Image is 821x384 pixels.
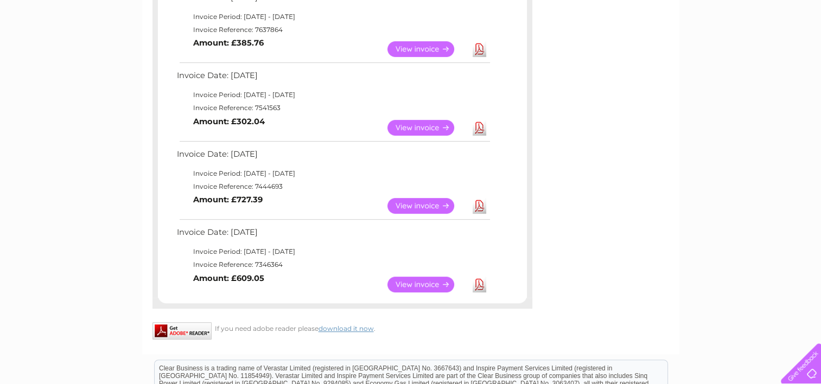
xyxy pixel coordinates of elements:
[174,258,492,271] td: Invoice Reference: 7346364
[174,88,492,101] td: Invoice Period: [DATE] - [DATE]
[174,101,492,114] td: Invoice Reference: 7541563
[174,180,492,193] td: Invoice Reference: 7444693
[319,324,374,332] a: download it now
[473,120,486,136] a: Download
[193,38,264,48] b: Amount: £385.76
[174,23,492,36] td: Invoice Reference: 7637864
[616,5,691,19] a: 0333 014 3131
[727,46,742,54] a: Blog
[473,41,486,57] a: Download
[155,6,667,53] div: Clear Business is a trading name of Verastar Limited (registered in [GEOGRAPHIC_DATA] No. 3667643...
[174,147,492,167] td: Invoice Date: [DATE]
[174,68,492,88] td: Invoice Date: [DATE]
[473,198,486,214] a: Download
[174,167,492,180] td: Invoice Period: [DATE] - [DATE]
[174,10,492,23] td: Invoice Period: [DATE] - [DATE]
[387,198,467,214] a: View
[193,273,264,283] b: Amount: £609.05
[749,46,775,54] a: Contact
[193,195,263,204] b: Amount: £727.39
[387,41,467,57] a: View
[29,28,84,61] img: logo.png
[174,245,492,258] td: Invoice Period: [DATE] - [DATE]
[688,46,720,54] a: Telecoms
[193,117,265,126] b: Amount: £302.04
[387,277,467,292] a: View
[785,46,811,54] a: Log out
[387,120,467,136] a: View
[630,46,651,54] a: Water
[657,46,681,54] a: Energy
[152,322,532,332] div: If you need adobe reader please .
[473,277,486,292] a: Download
[174,225,492,245] td: Invoice Date: [DATE]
